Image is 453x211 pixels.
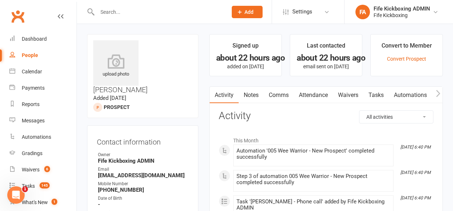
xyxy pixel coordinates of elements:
input: Search... [95,7,222,17]
span: Settings [292,4,312,20]
a: Attendance [294,87,333,104]
button: Add [232,6,263,18]
snap: prospect [104,104,130,110]
div: Calendar [22,69,42,74]
a: Calendar [9,64,77,80]
div: about 22 hours ago [297,54,355,62]
div: Signed up [232,41,259,54]
span: 1 [52,199,57,205]
span: 145 [40,182,50,188]
a: Waivers 6 [9,162,77,178]
div: Automations [22,134,51,140]
strong: Fife Kickboxing ADMIN [98,158,189,164]
div: People [22,52,38,58]
a: Activity [210,87,239,104]
div: What's New [22,199,48,205]
strong: - [98,201,189,208]
div: Gradings [22,150,42,156]
div: Tasks [22,183,35,189]
a: Messages [9,113,77,129]
time: Added [DATE] [93,95,126,101]
li: This Month [219,133,433,145]
a: Comms [264,87,294,104]
div: Fife Kickboxing ADMIN [374,5,430,12]
a: Notes [239,87,264,104]
p: added on [DATE] [216,64,275,69]
a: Waivers [333,87,363,104]
div: Waivers [22,167,40,173]
iframe: Intercom live chat [7,186,25,204]
div: Mobile Number [98,180,189,187]
a: Convert Prospect [387,56,426,62]
h3: Activity [219,110,433,122]
div: Task '[PERSON_NAME] - Phone call' added by Fife Kickboxing ADMIN [236,199,390,211]
div: Last contacted [307,41,345,54]
div: Messages [22,118,45,123]
h3: Contact information [97,135,189,146]
div: Reports [22,101,40,107]
strong: [PHONE_NUMBER] [98,187,189,193]
p: email sent on [DATE] [297,64,355,69]
span: 6 [44,166,50,172]
div: FA [355,5,370,19]
div: Automation '005 Wee Warrior - New Prospect' completed successfully [236,148,390,160]
div: Email [98,166,189,173]
a: Tasks [363,87,389,104]
div: Dashboard [22,36,47,42]
div: Payments [22,85,45,91]
strong: [EMAIL_ADDRESS][DOMAIN_NAME] [98,172,189,179]
a: Reports [9,96,77,113]
a: Automations [389,87,432,104]
h3: [PERSON_NAME] [93,40,192,94]
span: Add [244,9,254,15]
a: Gradings [9,145,77,162]
a: What's New1 [9,194,77,211]
div: Date of Birth [98,195,189,202]
div: Owner [98,151,189,158]
div: Fife Kickboxing [374,12,430,19]
div: about 22 hours ago [216,54,275,62]
a: Tasks 145 [9,178,77,194]
i: [DATE] 6:40 PM [400,145,431,150]
a: Automations [9,129,77,145]
a: Payments [9,80,77,96]
i: [DATE] 6:40 PM [400,195,431,200]
span: 1 [22,186,28,192]
div: upload photo [93,54,139,78]
a: Dashboard [9,31,77,47]
a: People [9,47,77,64]
div: Convert to Member [382,41,432,54]
a: Clubworx [9,7,27,25]
i: [DATE] 6:40 PM [400,170,431,175]
div: Step 3 of automation 005 Wee Warrior - New Prospect completed successfully [236,173,390,186]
